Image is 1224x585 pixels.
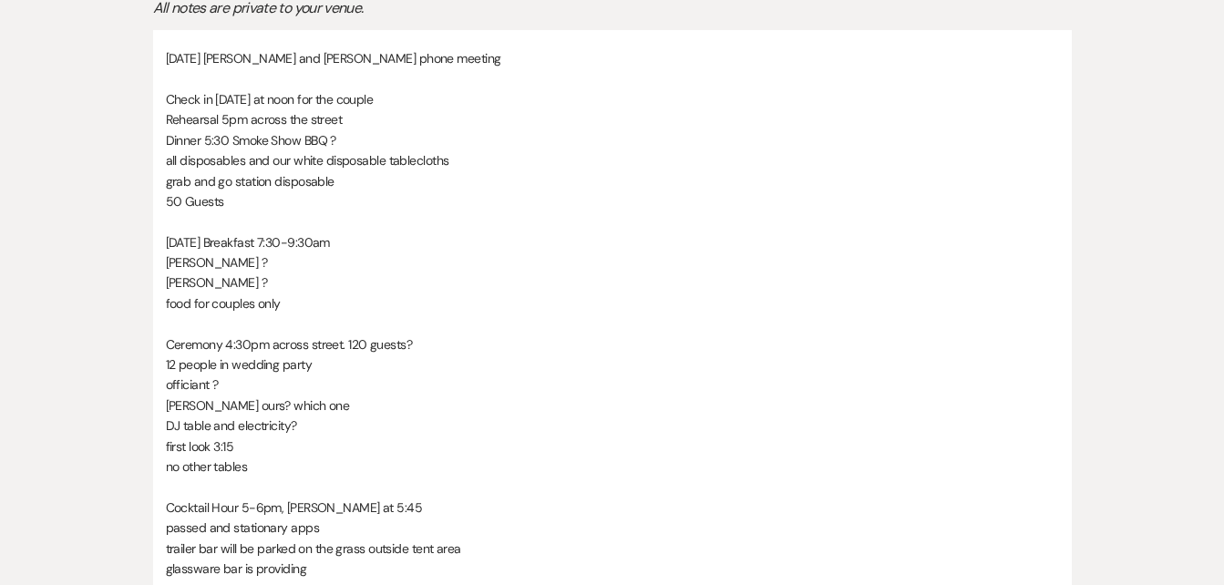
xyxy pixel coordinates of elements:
p: 50 Guests [166,191,1059,211]
p: food for couples only [166,293,1059,313]
p: Cocktail Hour 5-6pm, [PERSON_NAME] at 5:45 [166,498,1059,518]
p: grab and go station disposable [166,171,1059,191]
p: Rehearsal 5pm across the street [166,109,1059,129]
p: Ceremony 4:30pm across street. 120 guests? [166,334,1059,354]
p: no other tables [166,457,1059,477]
p: [PERSON_NAME] ? [166,252,1059,272]
p: [DATE] [PERSON_NAME] and [PERSON_NAME] phone meeting [166,48,1059,68]
p: glassware bar is providing [166,559,1059,579]
p: officiant ? [166,375,1059,395]
p: 12 people in wedding party [166,354,1059,375]
p: all disposables and our white disposable tablecloths [166,150,1059,170]
p: DJ table and electricity? [166,416,1059,436]
p: Dinner 5:30 Smoke Show BBQ ? [166,130,1059,150]
p: Check in [DATE] at noon for the couple [166,89,1059,109]
p: trailer bar will be parked on the grass outside tent area [166,539,1059,559]
p: first look 3:15 [166,436,1059,457]
p: [PERSON_NAME] ? [166,272,1059,292]
p: passed and stationary apps [166,518,1059,538]
p: [DATE] Breakfast 7:30-9:30am [166,232,1059,252]
p: [PERSON_NAME] ours? which one [166,395,1059,416]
